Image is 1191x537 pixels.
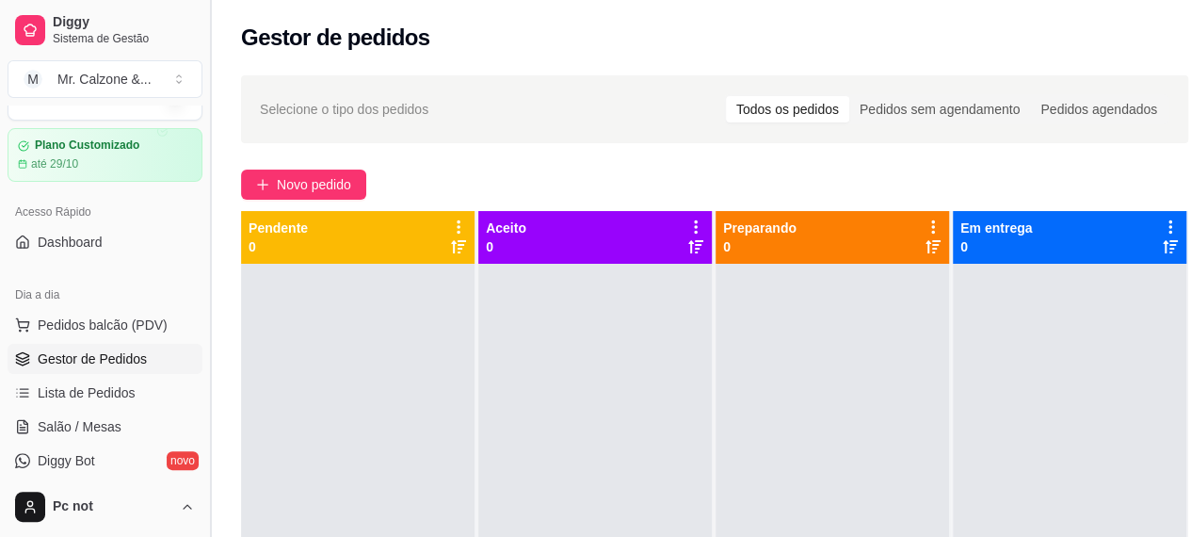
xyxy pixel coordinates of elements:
[486,219,526,237] p: Aceito
[8,280,202,310] div: Dia a dia
[38,383,136,402] span: Lista de Pedidos
[8,60,202,98] button: Select a team
[35,138,139,153] article: Plano Customizado
[960,219,1032,237] p: Em entrega
[8,446,202,476] a: Diggy Botnovo
[53,498,172,515] span: Pc not
[38,233,103,252] span: Dashboard
[8,128,202,182] a: Plano Customizadoaté 29/10
[8,344,202,374] a: Gestor de Pedidos
[486,237,526,256] p: 0
[8,227,202,257] a: Dashboard
[8,8,202,53] a: DiggySistema de Gestão
[241,23,430,53] h2: Gestor de pedidos
[726,96,849,122] div: Todos os pedidos
[53,14,195,31] span: Diggy
[260,99,428,120] span: Selecione o tipo dos pedidos
[38,451,95,470] span: Diggy Bot
[960,237,1032,256] p: 0
[249,237,308,256] p: 0
[241,170,366,200] button: Novo pedido
[53,31,195,46] span: Sistema de Gestão
[38,417,121,436] span: Salão / Mesas
[249,219,308,237] p: Pendente
[723,237,797,256] p: 0
[723,219,797,237] p: Preparando
[8,378,202,408] a: Lista de Pedidos
[8,484,202,529] button: Pc not
[38,350,147,368] span: Gestor de Pedidos
[1030,96,1167,122] div: Pedidos agendados
[8,412,202,442] a: Salão / Mesas
[31,156,78,171] article: até 29/10
[38,316,168,334] span: Pedidos balcão (PDV)
[57,70,152,89] div: Mr. Calzone & ...
[8,310,202,340] button: Pedidos balcão (PDV)
[277,174,351,195] span: Novo pedido
[849,96,1030,122] div: Pedidos sem agendamento
[8,197,202,227] div: Acesso Rápido
[24,70,42,89] span: M
[256,178,269,191] span: plus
